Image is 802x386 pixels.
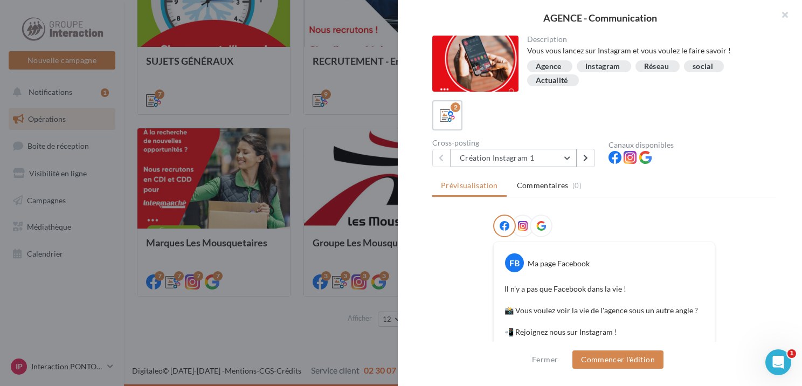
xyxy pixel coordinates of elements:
[644,63,669,71] div: Réseau
[528,353,562,366] button: Fermer
[765,349,791,375] iframe: Intercom live chat
[528,258,590,269] div: Ma page Facebook
[536,77,568,85] div: Actualité
[572,350,663,369] button: Commencer l'édition
[572,181,582,190] span: (0)
[527,36,768,43] div: Description
[451,102,460,112] div: 2
[415,13,785,23] div: AGENCE - Communication
[517,180,569,191] span: Commentaires
[787,349,796,358] span: 1
[451,149,577,167] button: Création Instagram 1
[527,45,768,56] div: Vous vous lancez sur Instagram et vous voulez le faire savoir !
[536,63,562,71] div: Agence
[505,253,524,272] div: FB
[609,141,776,149] div: Canaux disponibles
[585,63,620,71] div: Instagram
[693,63,713,71] div: social
[432,139,600,147] div: Cross-posting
